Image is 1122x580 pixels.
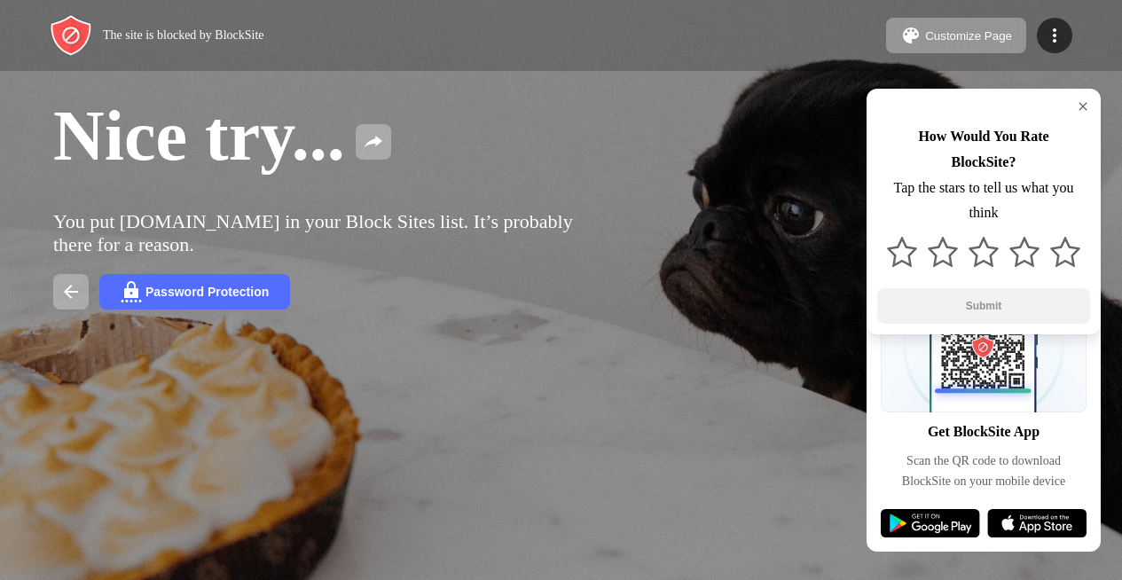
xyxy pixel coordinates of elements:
div: Get BlockSite App [928,419,1040,445]
button: Customize Page [886,18,1026,53]
img: star.svg [1009,237,1040,267]
img: pallet.svg [900,25,922,46]
img: star.svg [1050,237,1080,267]
img: header-logo.svg [50,14,92,57]
img: password.svg [121,281,142,302]
img: star.svg [928,237,958,267]
img: app-store.svg [987,509,1087,537]
div: Tap the stars to tell us what you think [877,176,1090,227]
span: Nice try... [53,97,345,175]
div: Password Protection [145,285,269,299]
img: star.svg [887,237,917,267]
div: You put [DOMAIN_NAME] in your Block Sites list. It’s probably there for a reason. [53,210,601,256]
button: Password Protection [99,274,290,310]
img: google-play.svg [881,509,980,537]
div: Scan the QR code to download BlockSite on your mobile device [881,451,1087,491]
button: Submit [877,288,1090,324]
div: Customize Page [925,29,1012,43]
img: back.svg [60,281,82,302]
img: share.svg [363,131,384,153]
img: menu-icon.svg [1044,25,1065,46]
div: The site is blocked by BlockSite [103,28,264,43]
img: star.svg [969,237,999,267]
div: How Would You Rate BlockSite? [877,124,1090,176]
img: rate-us-close.svg [1076,99,1090,114]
